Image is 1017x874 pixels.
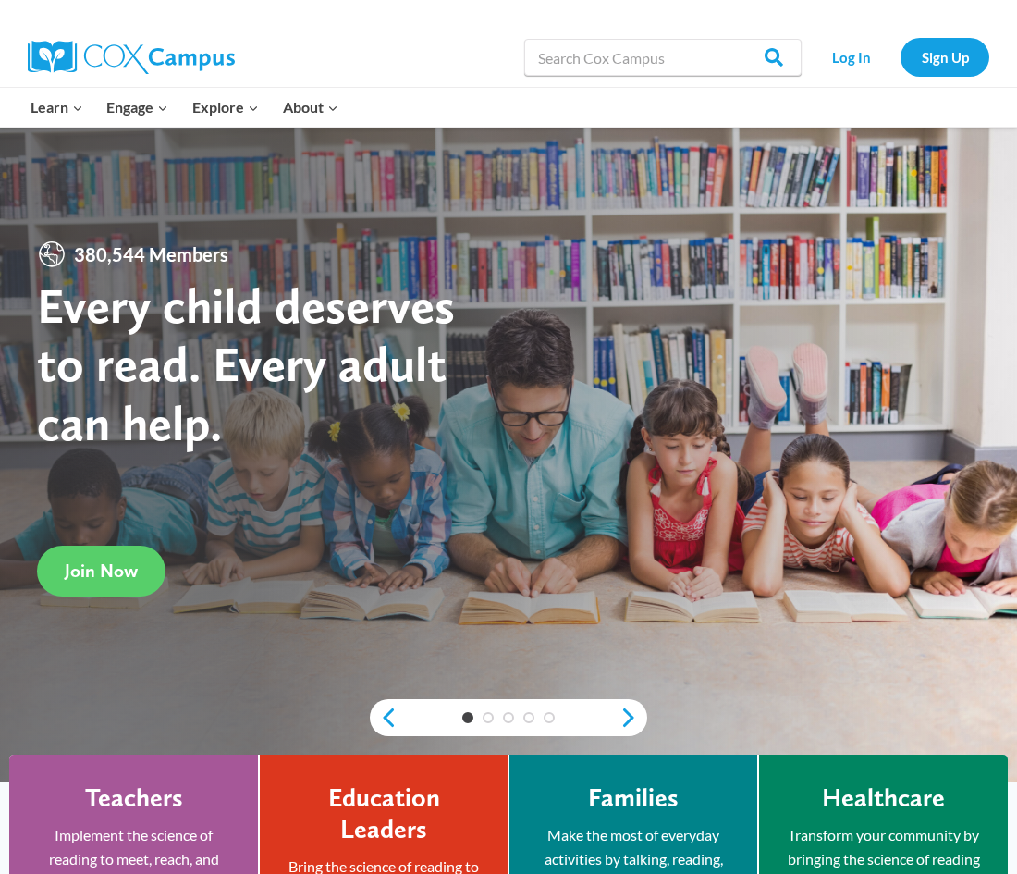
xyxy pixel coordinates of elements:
a: Sign Up [901,38,989,76]
a: 5 [544,712,555,723]
a: previous [370,707,398,729]
nav: Secondary Navigation [811,38,989,76]
a: Join Now [37,546,165,597]
strong: Every child deserves to read. Every adult can help. [37,276,455,452]
h4: Teachers [85,782,183,814]
div: content slider buttons [370,699,647,736]
a: 1 [462,712,473,723]
span: Explore [192,95,259,119]
h4: Families [588,782,679,814]
span: 380,544 Members [67,240,236,269]
h4: Education Leaders [288,782,480,844]
span: Engage [106,95,168,119]
span: Learn [31,95,83,119]
a: next [619,707,647,729]
span: About [283,95,338,119]
span: Join Now [65,560,138,582]
input: Search Cox Campus [524,39,802,76]
h4: Healthcare [822,782,945,814]
a: Log In [811,38,891,76]
a: 3 [503,712,514,723]
nav: Primary Navigation [18,88,349,127]
a: 4 [523,712,534,723]
a: 2 [483,712,494,723]
img: Cox Campus [28,41,235,74]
